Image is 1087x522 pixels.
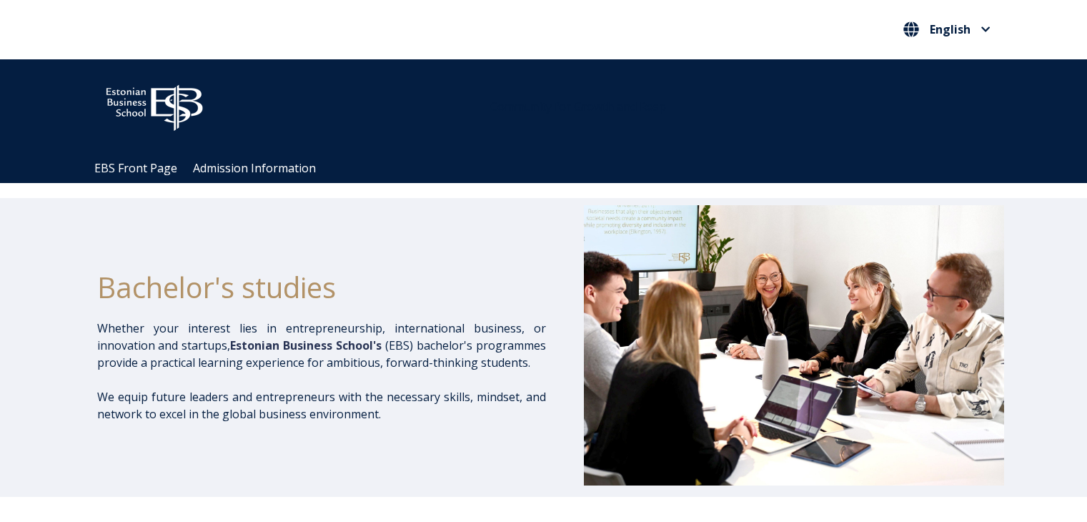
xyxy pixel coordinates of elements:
[584,205,1004,486] img: Bachelor's at EBS
[94,74,215,135] img: ebs_logo2016_white
[193,160,316,176] a: Admission Information
[94,160,177,176] a: EBS Front Page
[930,24,971,35] span: English
[230,338,382,353] span: Estonian Business School's
[900,18,994,41] nav: Select your language
[97,320,546,371] p: Whether your interest lies in entrepreneurship, international business, or innovation and startup...
[97,270,546,305] h1: Bachelor's studies
[490,99,666,114] span: Community for Growth and Resp
[97,388,546,423] p: We equip future leaders and entrepreneurs with the necessary skills, mindset, and network to exce...
[86,154,1016,183] div: Navigation Menu
[900,18,994,41] button: English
